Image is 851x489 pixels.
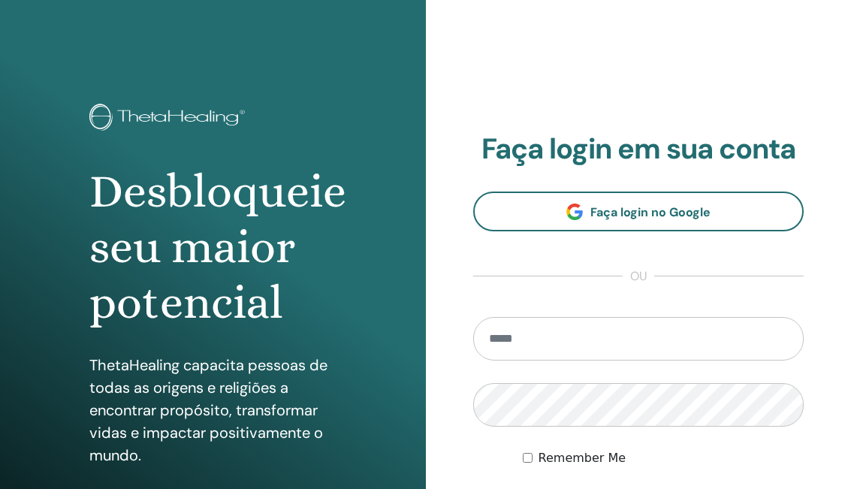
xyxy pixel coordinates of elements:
h1: Desbloqueie seu maior potencial [89,164,336,331]
span: Faça login no Google [590,204,711,220]
span: ou [623,267,654,285]
h2: Faça login em sua conta [473,132,804,167]
p: ThetaHealing capacita pessoas de todas as origens e religiões a encontrar propósito, transformar ... [89,354,336,466]
div: Keep me authenticated indefinitely or until I manually logout [523,449,804,467]
a: Faça login no Google [473,192,804,231]
label: Remember Me [539,449,626,467]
